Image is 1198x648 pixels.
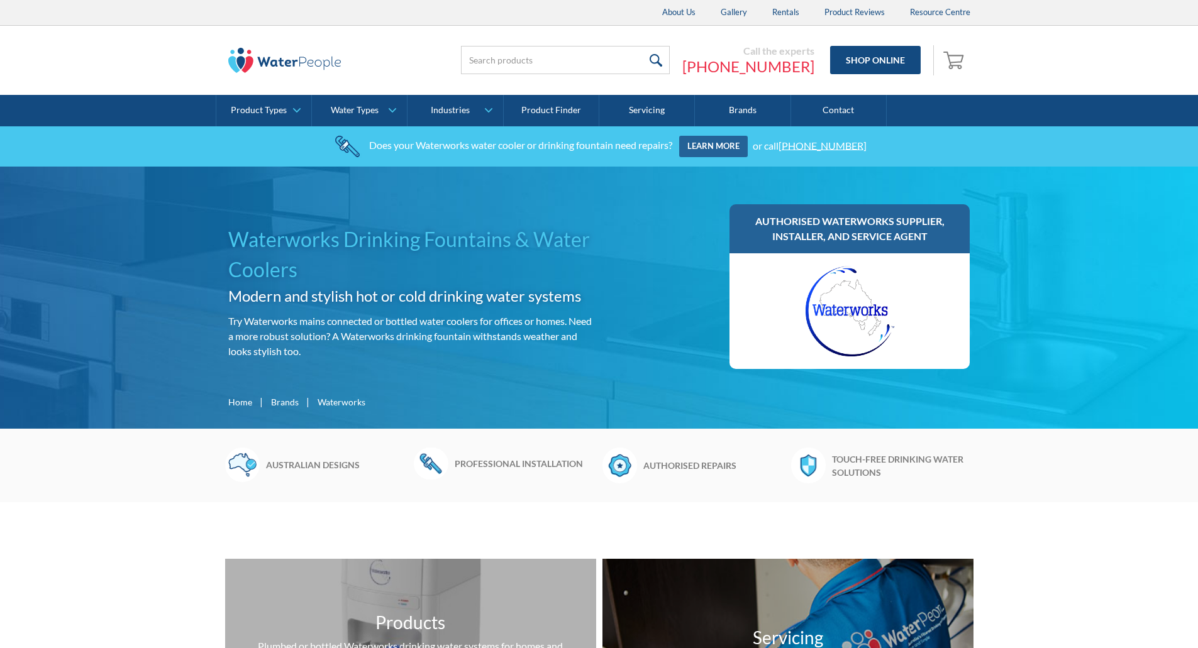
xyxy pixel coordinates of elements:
img: The Water People [228,48,341,73]
div: Product Types [231,105,287,116]
p: Try Waterworks mains connected or bottled water coolers for offices or homes. Need a more robust ... [228,314,594,359]
a: Product Finder [504,95,599,126]
img: Badge [602,448,637,483]
div: Does your Waterworks water cooler or drinking fountain need repairs? [369,139,672,151]
a: [PHONE_NUMBER] [779,139,867,151]
h3: Authorised Waterworks supplier, installer, and service agent [742,214,958,244]
div: Industries [431,105,470,116]
div: Water Types [331,105,379,116]
a: Shop Online [830,46,921,74]
div: or call [753,139,867,151]
div: | [305,394,311,409]
h1: Waterworks Drinking Fountains & Water Coolers [228,224,594,285]
a: Servicing [599,95,695,126]
h6: Professional installation [455,457,596,470]
a: Industries [408,95,502,126]
img: Wrench [414,448,448,479]
a: Learn more [679,136,748,157]
a: Home [228,395,252,409]
div: Call the experts [682,45,814,57]
h6: Touch-free drinking water solutions [832,453,973,479]
input: Search products [461,46,670,74]
img: shopping cart [943,50,967,70]
a: [PHONE_NUMBER] [682,57,814,76]
div: | [258,394,265,409]
img: Shield [791,448,826,483]
a: Brands [695,95,790,126]
h3: Products [375,609,445,635]
div: Waterworks [318,395,365,409]
a: Water Types [312,95,407,126]
a: Open cart [940,45,970,75]
img: Australia [225,448,260,481]
img: Waterworks [806,266,894,356]
h2: Modern and stylish hot or cold drinking water systems [228,285,594,307]
h6: Australian designs [266,458,408,471]
a: Product Types [216,95,311,126]
a: Contact [791,95,887,126]
a: Brands [271,395,299,409]
h6: Authorised repairs [643,459,785,472]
